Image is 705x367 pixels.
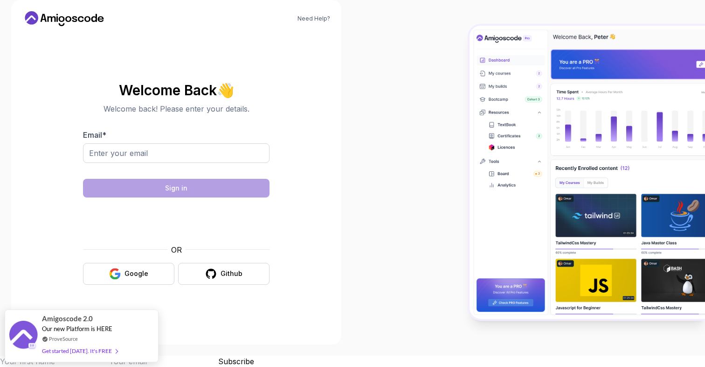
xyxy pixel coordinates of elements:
input: Enter your email [83,143,270,163]
span: Our new Platform is HERE [42,325,112,332]
button: Google [83,263,174,285]
a: Home link [22,11,106,26]
button: Sign in [83,179,270,198]
button: Github [178,263,270,285]
h2: Welcome Back [83,83,270,98]
a: Need Help? [297,15,330,22]
a: ProveSource [49,335,78,343]
input: Email [109,356,218,367]
p: Welcome back! Please enter your details. [83,103,270,114]
img: provesource social proof notification image [9,321,37,351]
div: Google [124,269,148,278]
div: Sign in [165,183,187,193]
span: Amigoscode 2.0 [42,313,93,324]
iframe: Widget containing checkbox for hCaptcha security challenge [106,203,247,239]
label: Email * [83,130,106,140]
div: Get started [DATE]. It's FREE [42,346,117,356]
span: 👋 [216,82,234,97]
img: Amigoscode Dashboard [470,26,705,319]
div: Github [221,269,242,278]
p: OR [171,244,182,255]
button: Subscribe [218,356,254,367]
